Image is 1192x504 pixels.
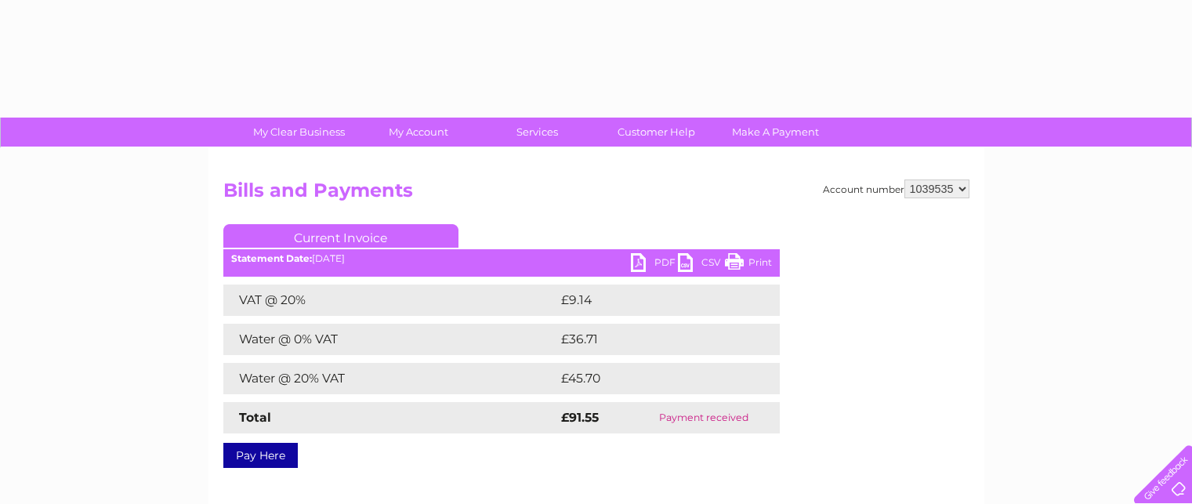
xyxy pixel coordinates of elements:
div: [DATE] [223,253,780,264]
a: CSV [678,253,725,276]
td: Water @ 0% VAT [223,324,557,355]
a: PDF [631,253,678,276]
a: Customer Help [592,118,721,147]
td: Water @ 20% VAT [223,363,557,394]
td: £36.71 [557,324,747,355]
a: Pay Here [223,443,298,468]
td: VAT @ 20% [223,285,557,316]
h2: Bills and Payments [223,179,969,209]
div: Account number [823,179,969,198]
a: Print [725,253,772,276]
a: Services [473,118,602,147]
strong: £91.55 [561,410,599,425]
strong: Total [239,410,271,425]
a: My Account [353,118,483,147]
b: Statement Date: [231,252,312,264]
td: £45.70 [557,363,748,394]
a: My Clear Business [234,118,364,147]
a: Make A Payment [711,118,840,147]
a: Current Invoice [223,224,458,248]
td: Payment received [628,402,780,433]
td: £9.14 [557,285,742,316]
